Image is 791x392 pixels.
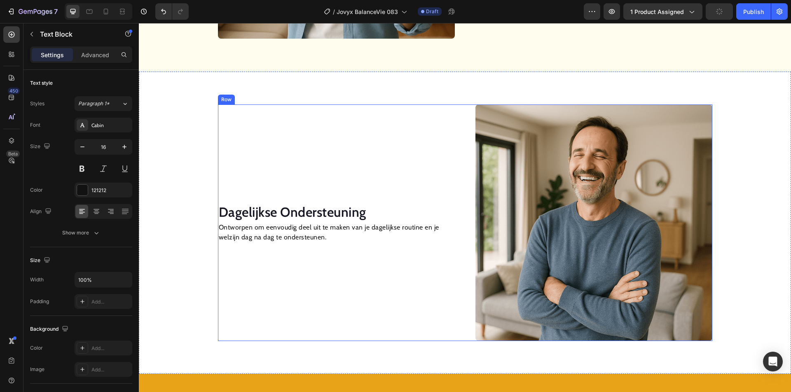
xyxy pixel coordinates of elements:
span: / [333,7,335,16]
div: Cabin [91,122,130,129]
div: Text style [30,79,53,87]
span: Jovyx BalanceVie 083 [337,7,398,16]
button: Show more [30,225,132,240]
div: Font [30,121,40,129]
div: 450 [8,88,20,94]
div: Show more [62,229,101,237]
input: Auto [75,272,132,287]
span: Draft [426,8,438,15]
div: Image [30,366,44,373]
div: Undo/Redo [155,3,189,20]
div: Open Intercom Messenger [763,352,783,371]
iframe: Design area [139,23,791,392]
button: 7 [3,3,61,20]
div: Size [30,255,52,266]
div: Add... [91,345,130,352]
div: Row [81,73,94,80]
span: Paragraph 1* [78,100,110,107]
div: Add... [91,366,130,373]
button: 1 product assigned [623,3,702,20]
button: Paragraph 1* [75,96,132,111]
div: Size [30,141,52,152]
div: Add... [91,298,130,306]
button: Publish [736,3,771,20]
div: Publish [743,7,764,16]
img: gempages_567878839066166209-b4078c99-7e41-41b0-8bd9-ee5c5cb858e7.png [337,81,573,318]
p: Settings [41,51,64,59]
div: Width [30,276,44,283]
div: Styles [30,100,44,107]
p: Text Block [40,29,110,39]
p: 7 [54,7,58,16]
div: Color [30,186,43,194]
div: 121212 [91,187,130,194]
div: Background [30,324,70,335]
p: Advanced [81,51,109,59]
div: Beta [6,151,20,157]
span: 1 product assigned [630,7,684,16]
div: Padding [30,298,49,305]
div: Align [30,206,53,217]
div: Color [30,344,43,352]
